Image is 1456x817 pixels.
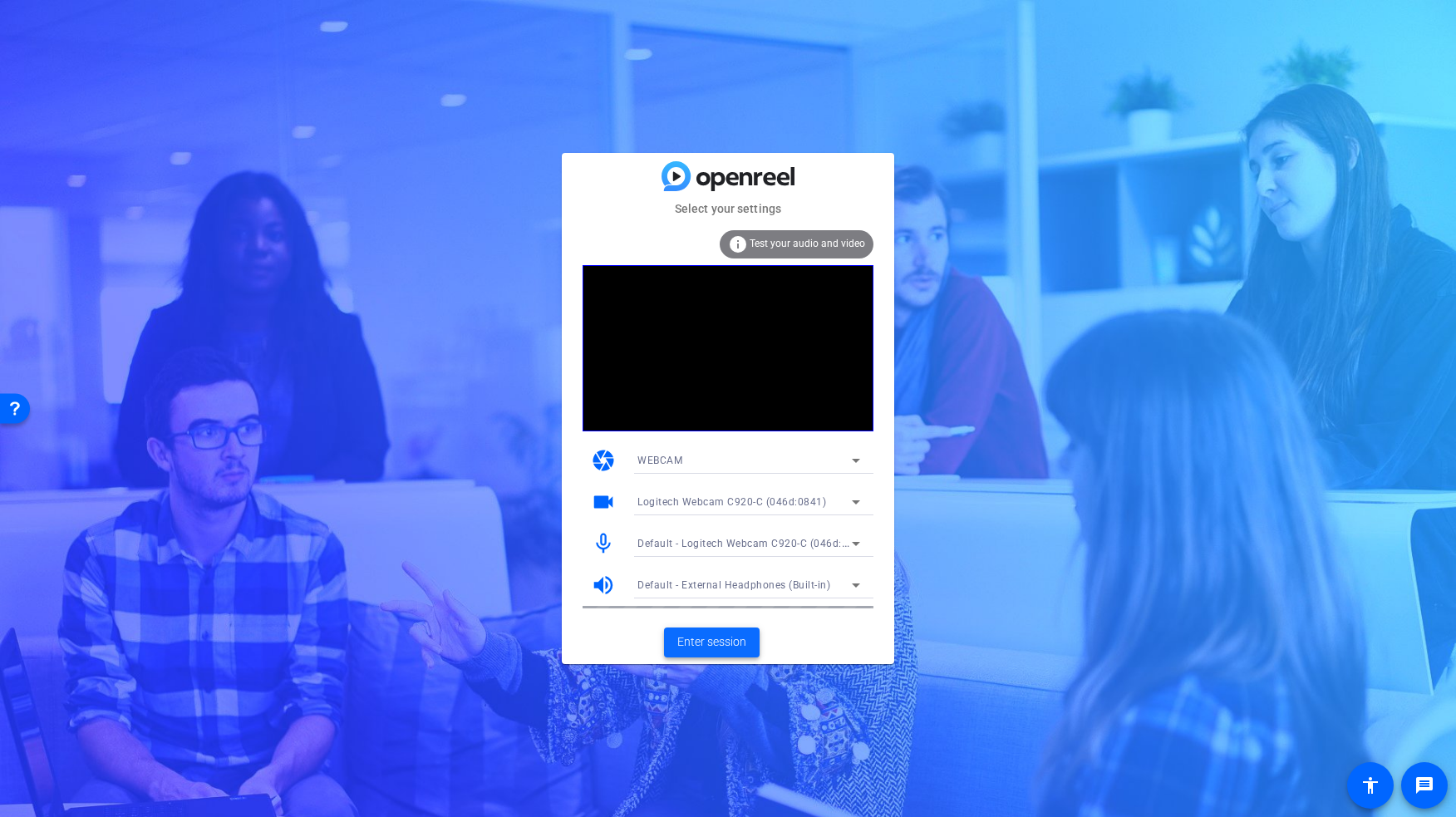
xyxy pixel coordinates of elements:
[591,490,616,514] mat-icon: videocam
[1360,775,1380,795] mat-icon: accessibility
[662,161,794,190] img: blue-gradient.svg
[591,531,616,556] mat-icon: mic_none
[750,238,865,249] span: Test your audio and video
[562,199,894,218] mat-card-subtitle: Select your settings
[1414,775,1434,795] mat-icon: message
[637,455,682,466] span: WEBCAM
[637,536,870,549] span: Default - Logitech Webcam C920-C (046d:0841)
[591,448,616,473] mat-icon: camera
[677,633,746,651] span: Enter session
[591,573,616,598] mat-icon: volume_up
[637,579,830,591] span: Default - External Headphones (Built-in)
[637,496,826,508] span: Logitech Webcam C920-C (046d:0841)
[664,628,760,657] button: Enter session
[728,234,748,254] mat-icon: info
